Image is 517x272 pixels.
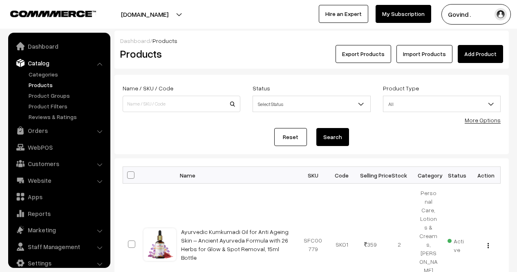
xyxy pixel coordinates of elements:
a: Settings [10,256,107,270]
label: Product Type [383,84,419,92]
h2: Products [120,47,239,60]
a: Add Product [458,45,503,63]
a: Dashboard [10,39,107,54]
a: COMMMERCE [10,8,82,18]
span: Select Status [253,96,370,112]
button: Search [316,128,349,146]
img: Menu [488,243,489,248]
a: Marketing [10,223,107,237]
a: Apps [10,189,107,204]
a: Hire an Expert [319,5,368,23]
span: Products [152,37,177,44]
th: Stock [385,167,414,184]
a: Product Groups [27,91,107,100]
span: Select Status [253,97,370,111]
a: Dashboard [120,37,150,44]
a: Staff Management [10,239,107,254]
a: Import Products [396,45,452,63]
a: My Subscription [376,5,431,23]
a: Reset [274,128,307,146]
a: WebPOS [10,140,107,155]
span: All [383,97,500,111]
th: Status [443,167,472,184]
a: Reports [10,206,107,221]
span: Active [448,235,467,254]
th: SKU [299,167,328,184]
th: Code [327,167,356,184]
a: Ayurvedic Kumkumadi Oil for Anti Ageing Skin – Ancient Ayurveda Formula with 26 Herbs for Glow & ... [181,228,289,261]
label: Name / SKU / Code [123,84,173,92]
a: Reviews & Ratings [27,112,107,121]
input: Name / SKU / Code [123,96,240,112]
th: Category [414,167,443,184]
th: Name [176,167,299,184]
button: [DOMAIN_NAME] [92,4,197,25]
label: Status [253,84,270,92]
button: Export Products [336,45,391,63]
a: Customers [10,156,107,171]
a: Categories [27,70,107,79]
th: Action [472,167,501,184]
button: Govind . [441,4,511,25]
a: Website [10,173,107,188]
div: / [120,36,503,45]
img: COMMMERCE [10,11,96,17]
a: Products [27,81,107,89]
a: Orders [10,123,107,138]
img: user [495,8,507,20]
span: All [383,96,501,112]
th: Selling Price [356,167,385,184]
a: Product Filters [27,102,107,110]
a: More Options [465,117,501,124]
a: Catalog [10,56,107,70]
